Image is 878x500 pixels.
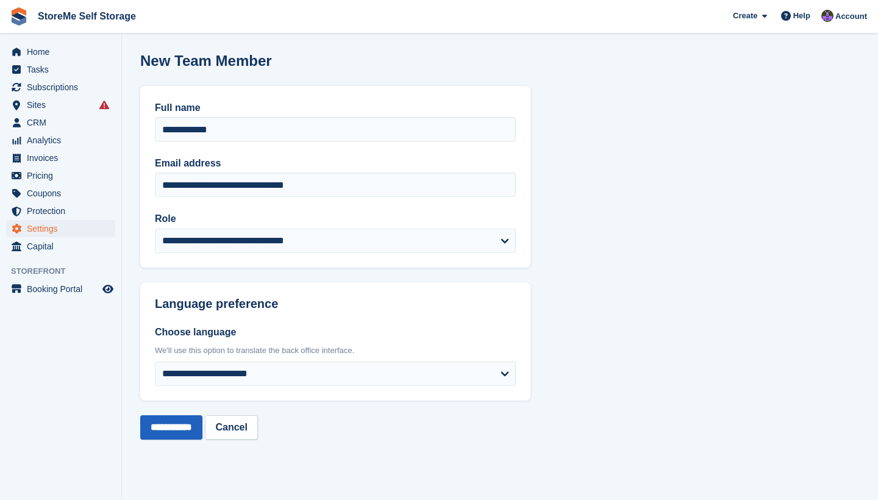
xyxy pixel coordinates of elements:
[6,185,115,202] a: menu
[27,114,100,131] span: CRM
[10,7,28,26] img: stora-icon-8386f47178a22dfd0bd8f6a31ec36ba5ce8667c1dd55bd0f319d3a0aa187defe.svg
[27,132,100,149] span: Analytics
[27,149,100,166] span: Invoices
[155,212,516,226] label: Role
[155,101,516,115] label: Full name
[27,202,100,220] span: Protection
[6,61,115,78] a: menu
[155,345,516,357] div: We'll use this option to translate the back office interface.
[27,280,100,298] span: Booking Portal
[6,132,115,149] a: menu
[6,114,115,131] a: menu
[155,297,516,311] h2: Language preference
[155,325,516,340] label: Choose language
[6,280,115,298] a: menu
[6,96,115,113] a: menu
[6,220,115,237] a: menu
[101,282,115,296] a: Preview store
[6,79,115,96] a: menu
[835,10,867,23] span: Account
[99,100,109,110] i: Smart entry sync failures have occurred
[6,43,115,60] a: menu
[33,6,141,26] a: StoreMe Self Storage
[27,167,100,184] span: Pricing
[27,238,100,255] span: Capital
[793,10,810,22] span: Help
[821,10,833,22] img: Anthony Adams
[6,202,115,220] a: menu
[27,43,100,60] span: Home
[27,61,100,78] span: Tasks
[11,265,121,277] span: Storefront
[6,167,115,184] a: menu
[27,220,100,237] span: Settings
[6,238,115,255] a: menu
[27,185,100,202] span: Coupons
[205,415,257,440] a: Cancel
[140,52,272,69] h1: New Team Member
[733,10,757,22] span: Create
[27,96,100,113] span: Sites
[155,156,516,171] label: Email address
[27,79,100,96] span: Subscriptions
[6,149,115,166] a: menu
